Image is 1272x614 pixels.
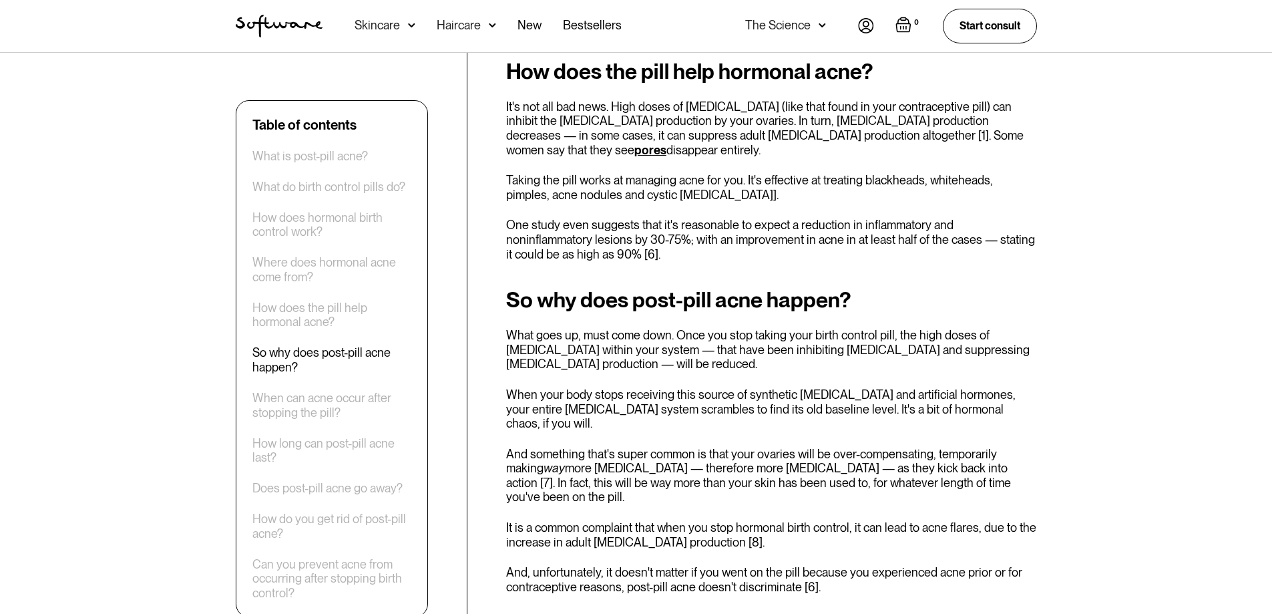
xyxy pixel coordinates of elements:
a: What do birth control pills do? [252,180,405,194]
div: Table of contents [252,117,357,133]
p: One study even suggests that it's reasonable to expect a reduction in inflammatory and noninflamm... [506,218,1037,261]
a: How does hormonal birth control work? [252,210,411,239]
h2: How does the pill help hormonal acne? [506,59,1037,84]
a: home [236,15,323,37]
img: arrow down [408,19,415,32]
a: How long can post-pill acne last? [252,436,411,465]
a: Start consult [943,9,1037,43]
a: Open empty cart [895,17,921,35]
div: 0 [911,17,921,29]
p: Taking the pill works at managing acne for you. It's effective at treating blackheads, whiteheads... [506,173,1037,202]
div: The Science [745,19,811,32]
p: And, unfortunately, it doesn't matter if you went on the pill because you experienced acne prior ... [506,565,1037,594]
div: Haircare [437,19,481,32]
img: arrow down [489,19,496,32]
a: Can you prevent acne from occurring after stopping birth control? [252,557,411,601]
a: Does post-pill acne go away? [252,482,403,496]
div: Skincare [355,19,400,32]
a: When can acne occur after stopping the pill? [252,391,411,420]
em: way [544,461,565,475]
h2: So why does post-pill acne happen? [506,288,1037,312]
a: How does the pill help hormonal acne? [252,301,411,329]
img: Software Logo [236,15,323,37]
a: Where does hormonal acne come from? [252,256,411,285]
a: So why does post-pill acne happen? [252,346,411,375]
p: And something that's super common is that your ovaries will be over-compensating, temporarily mak... [506,447,1037,504]
p: When your body stops receiving this source of synthetic [MEDICAL_DATA] and artificial hormones, y... [506,388,1037,431]
a: pores [634,143,666,157]
p: It's not all bad news. High doses of [MEDICAL_DATA] (like that found in your contraceptive pill) ... [506,100,1037,157]
p: What goes up, must come down. Once you stop taking your birth control pill, the high doses of [ME... [506,328,1037,371]
a: What is post-pill acne? [252,149,368,164]
p: It is a common complaint that when you stop hormonal birth control, it can lead to acne flares, d... [506,520,1037,549]
a: How do you get rid of post-pill acne? [252,512,411,541]
img: arrow down [819,19,826,32]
